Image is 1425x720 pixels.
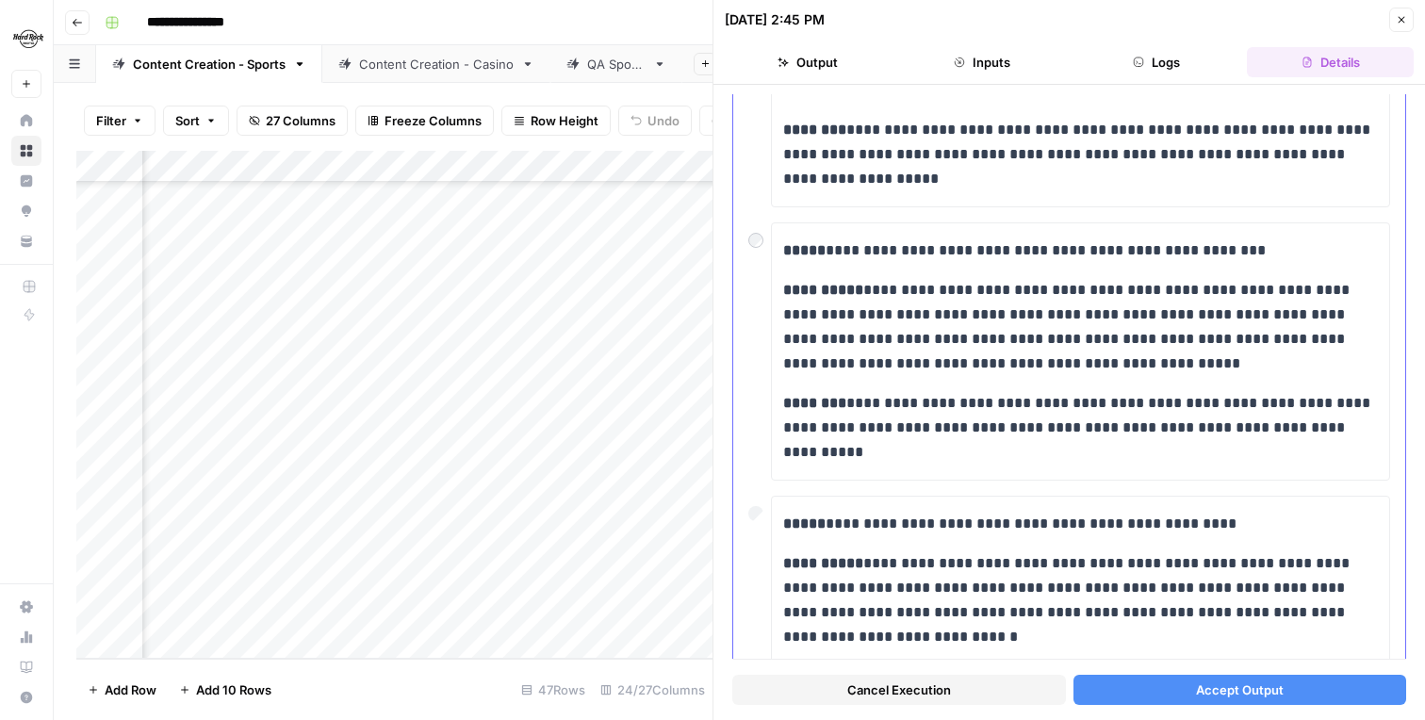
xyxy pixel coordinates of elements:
div: Content Creation - Sports [133,55,286,74]
button: Help + Support [11,682,41,712]
button: Filter [84,106,156,136]
a: Home [11,106,41,136]
span: Filter [96,111,126,130]
a: Settings [11,592,41,622]
a: Content Creation - Sports [96,45,322,83]
span: Freeze Columns [385,111,482,130]
div: QA Sports [587,55,646,74]
div: Content Creation - Casino [359,55,514,74]
button: Inputs [899,47,1066,77]
a: Insights [11,166,41,196]
span: Undo [647,111,680,130]
img: Hard Rock Digital Logo [11,22,45,56]
a: Your Data [11,226,41,256]
button: Freeze Columns [355,106,494,136]
span: Add Row [105,680,156,699]
a: QA Sports [550,45,682,83]
button: Row Height [501,106,611,136]
span: Sort [175,111,200,130]
button: 27 Columns [237,106,348,136]
div: 24/27 Columns [593,675,712,705]
span: Row Height [531,111,598,130]
span: 27 Columns [266,111,336,130]
button: Accept Output [1073,675,1407,705]
div: 47 Rows [514,675,593,705]
div: [DATE] 2:45 PM [725,10,825,29]
a: Browse [11,136,41,166]
button: Details [1247,47,1414,77]
button: Add 10 Rows [168,675,283,705]
span: Cancel Execution [847,680,951,699]
button: Output [725,47,892,77]
button: Undo [618,106,692,136]
button: Sort [163,106,229,136]
button: Add Row [76,675,168,705]
span: Add 10 Rows [196,680,271,699]
button: Cancel Execution [732,675,1066,705]
a: Content Creation - Casino [322,45,550,83]
a: Learning Hub [11,652,41,682]
button: Logs [1073,47,1240,77]
a: Opportunities [11,196,41,226]
a: Usage [11,622,41,652]
button: Workspace: Hard Rock Digital [11,15,41,62]
span: Accept Output [1196,680,1284,699]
